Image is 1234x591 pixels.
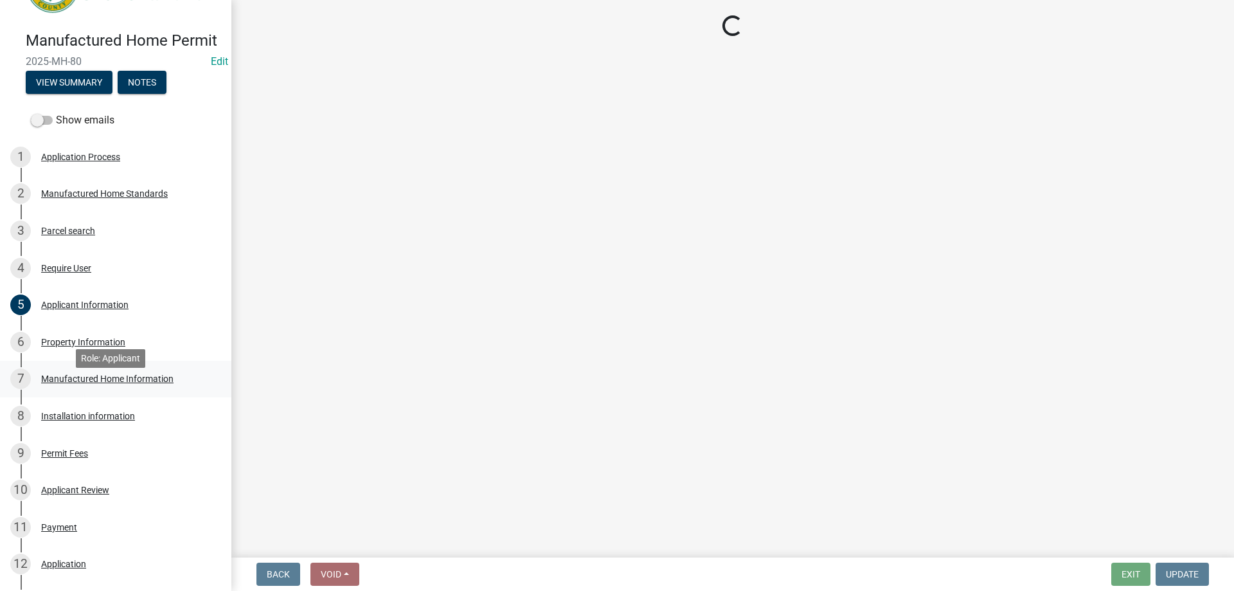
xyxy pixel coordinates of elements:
[26,32,221,50] h4: Manufactured Home Permit
[10,295,31,315] div: 5
[41,152,120,161] div: Application Process
[10,517,31,538] div: 11
[26,55,206,68] span: 2025-MH-80
[10,332,31,352] div: 6
[10,443,31,464] div: 9
[76,349,145,368] div: Role: Applicant
[118,78,166,88] wm-modal-confirm: Notes
[10,554,31,574] div: 12
[41,412,135,421] div: Installation information
[10,183,31,204] div: 2
[10,147,31,167] div: 1
[10,258,31,278] div: 4
[10,480,31,500] div: 10
[211,55,228,68] a: Edit
[31,113,114,128] label: Show emails
[41,449,88,458] div: Permit Fees
[41,374,174,383] div: Manufactured Home Information
[10,406,31,426] div: 8
[310,563,359,586] button: Void
[41,486,109,495] div: Applicant Review
[118,71,166,94] button: Notes
[10,221,31,241] div: 3
[1111,563,1150,586] button: Exit
[41,523,77,532] div: Payment
[1166,569,1199,579] span: Update
[41,226,95,235] div: Parcel search
[26,71,112,94] button: View Summary
[26,78,112,88] wm-modal-confirm: Summary
[41,559,86,568] div: Application
[211,55,228,68] wm-modal-confirm: Edit Application Number
[1156,563,1209,586] button: Update
[321,569,341,579] span: Void
[10,368,31,389] div: 7
[256,563,300,586] button: Back
[41,264,91,273] div: Require User
[267,569,290,579] span: Back
[41,189,168,198] div: Manufactured Home Standards
[41,338,125,347] div: Property Information
[41,300,129,309] div: Applicant Information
